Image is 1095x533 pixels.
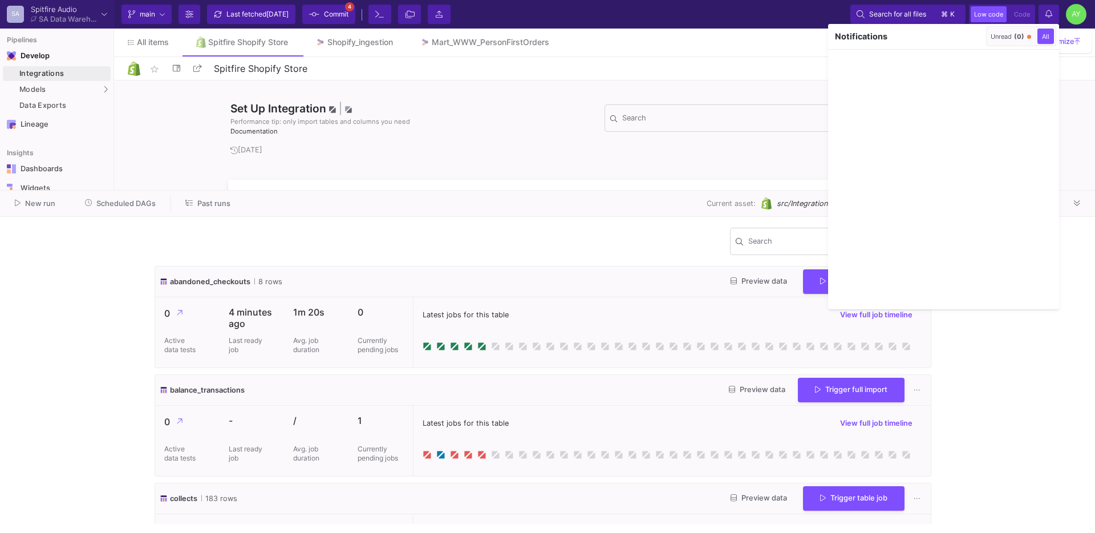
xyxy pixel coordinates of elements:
[835,30,887,43] span: Notifications
[1014,33,1024,41] span: (0)
[991,33,1024,41] div: Unread
[1040,33,1052,41] span: All
[935,171,952,188] img: logo.gif
[1037,29,1054,44] button: All
[988,29,1033,44] button: Unread(0)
